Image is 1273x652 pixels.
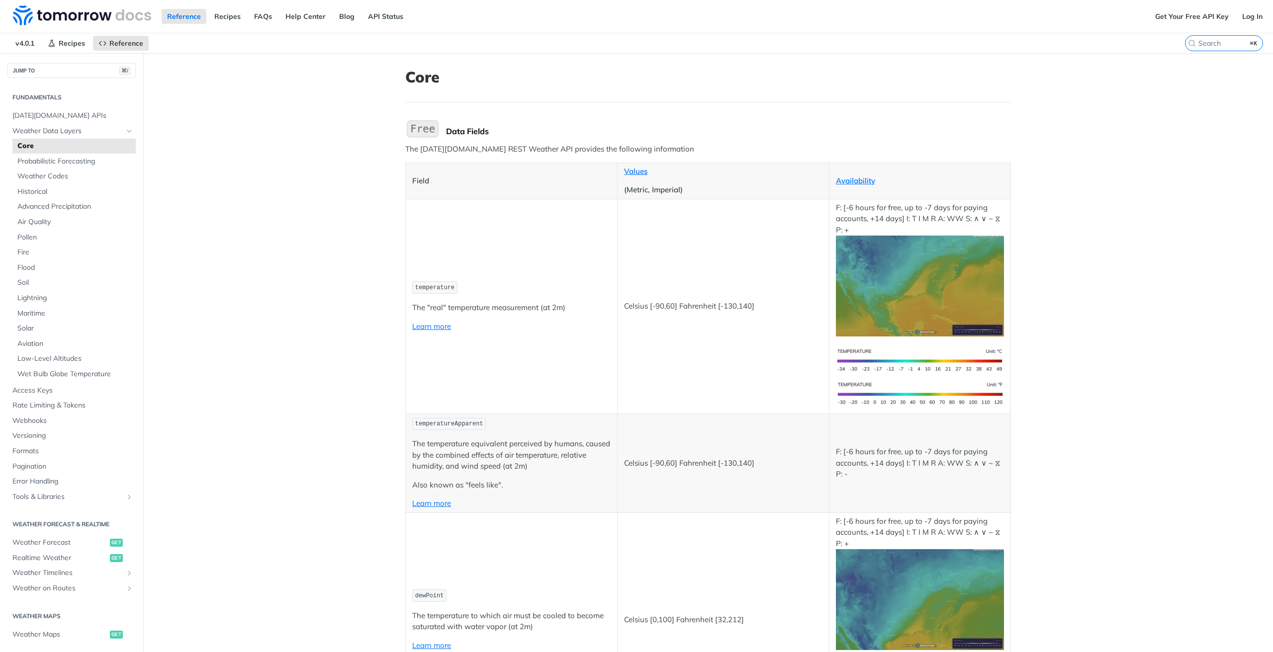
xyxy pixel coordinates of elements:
[7,474,136,489] a: Error Handling
[12,492,123,502] span: Tools & Libraries
[110,631,123,639] span: get
[93,36,149,51] a: Reference
[624,458,822,469] p: Celsius [-90,60] Fahrenheit [-130,140]
[1150,9,1234,24] a: Get Your Free API Key
[412,302,611,314] p: The "real" temperature measurement (at 2m)
[12,553,107,563] span: Realtime Weather
[12,477,133,487] span: Error Handling
[119,67,130,75] span: ⌘/
[7,124,136,139] a: Weather Data LayersHide subpages for Weather Data Layers
[7,627,136,642] a: Weather Mapsget
[624,184,822,196] p: (Metric, Imperial)
[836,176,875,185] a: Availability
[125,584,133,592] button: Show subpages for Weather on Routes
[7,520,136,529] h2: Weather Forecast & realtime
[12,245,136,260] a: Fire
[624,301,822,312] p: Celsius [-90,60] Fahrenheit [-130,140]
[412,480,611,491] p: Also known as "feels like".
[1237,9,1268,24] a: Log In
[209,9,246,24] a: Recipes
[17,278,133,288] span: Soil
[7,383,136,398] a: Access Keys
[17,141,133,151] span: Core
[109,39,143,48] span: Reference
[412,175,611,187] p: Field
[17,247,133,257] span: Fire
[17,339,133,349] span: Aviation
[7,459,136,474] a: Pagination
[7,535,136,550] a: Weather Forecastget
[17,263,133,273] span: Flood
[415,420,483,427] span: temperatureApparent
[162,9,206,24] a: Reference
[446,126,1011,136] div: Data Fields
[12,367,136,382] a: Wet Bulb Globe Temperature
[12,126,123,136] span: Weather Data Layers
[12,446,133,456] span: Formats
[334,9,360,24] a: Blog
[12,431,133,441] span: Versioning
[7,398,136,413] a: Rate Limiting & Tokens
[249,9,277,24] a: FAQs
[412,322,451,331] a: Learn more
[17,217,133,227] span: Air Quality
[13,5,151,25] img: Tomorrow.io Weather API Docs
[836,202,1004,336] p: F: [-6 hours for free, up to -7 days for paying accounts, +14 days] I: T I M R A: WW S: ∧ ∨ ~ ⧖ P: +
[59,39,85,48] span: Recipes
[17,171,133,181] span: Weather Codes
[12,351,136,366] a: Low-Level Altitudes
[7,413,136,428] a: Webhooks
[7,93,136,102] h2: Fundamentals
[17,354,133,364] span: Low-Level Altitudes
[125,493,133,501] button: Show subpages for Tools & Libraries
[7,612,136,621] h2: Weather Maps
[415,592,444,599] span: dewPoint
[12,139,136,154] a: Core
[7,108,136,123] a: [DATE][DOMAIN_NAME] APIs
[415,284,455,291] span: temperature
[12,386,133,396] span: Access Keys
[17,157,133,166] span: Probabilistic Forecasting
[12,169,136,184] a: Weather Codes
[412,438,611,472] p: The temperature equivalent perceived by humans, caused by the combined effects of air temperature...
[12,154,136,169] a: Probabilistic Forecasting
[7,63,136,78] button: JUMP TO⌘/
[12,568,123,578] span: Weather Timelines
[7,444,136,459] a: Formats
[7,489,136,504] a: Tools & LibrariesShow subpages for Tools & Libraries
[12,306,136,321] a: Maritime
[624,166,647,176] a: Values
[125,127,133,135] button: Hide subpages for Weather Data Layers
[12,111,133,121] span: [DATE][DOMAIN_NAME] APIs
[17,233,133,243] span: Pollen
[280,9,331,24] a: Help Center
[7,566,136,580] a: Weather TimelinesShow subpages for Weather Timelines
[412,610,611,633] p: The temperature to which air must be cooled to become saturated with water vapor (at 2m)
[12,583,123,593] span: Weather on Routes
[12,401,133,410] span: Rate Limiting & Tokens
[12,230,136,245] a: Pollen
[836,594,1004,604] span: Expand image
[1248,38,1260,48] kbd: ⌘K
[12,215,136,230] a: Air Quality
[12,336,136,351] a: Aviation
[12,184,136,199] a: Historical
[405,68,1011,86] h1: Core
[836,281,1004,290] span: Expand image
[110,554,123,562] span: get
[125,569,133,577] button: Show subpages for Weather Timelines
[10,36,40,51] span: v4.0.1
[836,446,1004,480] p: F: [-6 hours for free, up to -7 days for paying accounts, +14 days] I: T I M R A: WW S: ∧ ∨ ~ ⧖ P: -
[17,324,133,333] span: Solar
[836,388,1004,398] span: Expand image
[17,293,133,303] span: Lightning
[12,462,133,472] span: Pagination
[412,641,451,650] a: Learn more
[624,614,822,626] p: Celsius [0,100] Fahrenheit [32,212]
[12,260,136,275] a: Flood
[12,630,107,640] span: Weather Maps
[12,199,136,214] a: Advanced Precipitation
[12,321,136,336] a: Solar
[17,309,133,319] span: Maritime
[12,291,136,306] a: Lightning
